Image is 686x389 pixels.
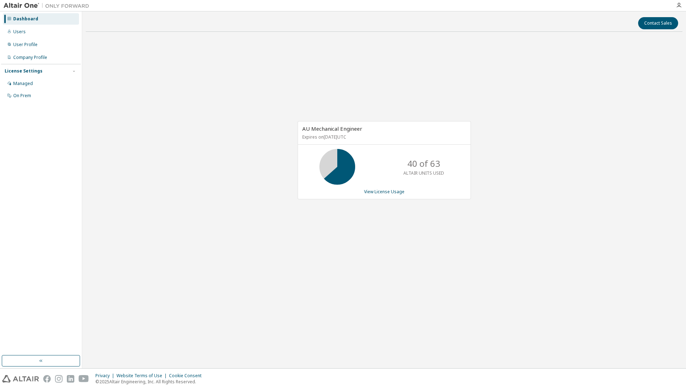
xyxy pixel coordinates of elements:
[638,17,678,29] button: Contact Sales
[169,373,206,379] div: Cookie Consent
[43,375,51,383] img: facebook.svg
[13,81,33,86] div: Managed
[5,68,43,74] div: License Settings
[79,375,89,383] img: youtube.svg
[2,375,39,383] img: altair_logo.svg
[4,2,93,9] img: Altair One
[13,55,47,60] div: Company Profile
[116,373,169,379] div: Website Terms of Use
[55,375,63,383] img: instagram.svg
[364,189,404,195] a: View License Usage
[13,93,31,99] div: On Prem
[13,29,26,35] div: Users
[13,42,38,48] div: User Profile
[302,134,464,140] p: Expires on [DATE] UTC
[302,125,362,132] span: AU Mechanical Engineer
[403,170,444,176] p: ALTAIR UNITS USED
[407,158,440,170] p: 40 of 63
[95,373,116,379] div: Privacy
[95,379,206,385] p: © 2025 Altair Engineering, Inc. All Rights Reserved.
[13,16,38,22] div: Dashboard
[67,375,74,383] img: linkedin.svg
